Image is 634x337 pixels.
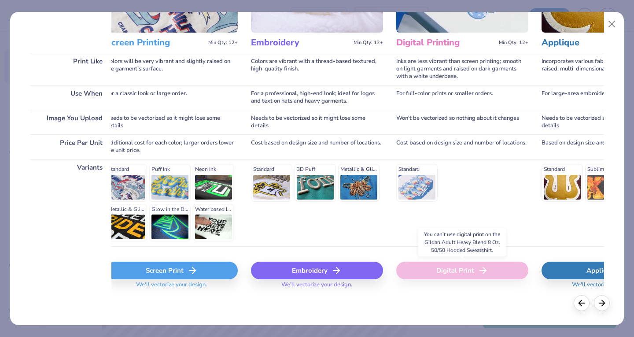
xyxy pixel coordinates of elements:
h3: Screen Printing [106,37,205,48]
div: Needs to be vectorized so it might lose some details [251,110,383,134]
div: Colors are vibrant with a thread-based textured, high-quality finish. [251,53,383,85]
span: We'll vectorize your design. [278,281,356,294]
h3: Embroidery [251,37,350,48]
span: Min Qty: 12+ [208,40,238,46]
div: Colors will be very vibrant and slightly raised on the garment's surface. [106,53,238,85]
h3: Digital Printing [396,37,495,48]
div: Additional cost for each color; larger orders lower the unit price. [106,134,238,159]
div: Needs to be vectorized so it might lose some details [106,110,238,134]
span: Min Qty: 12+ [499,40,528,46]
div: For a classic look or large order. [106,85,238,110]
div: Inks are less vibrant than screen printing; smooth on light garments and raised on dark garments ... [396,53,528,85]
div: Won't be vectorized so nothing about it changes [396,110,528,134]
div: Print Like [30,53,111,85]
span: We'll vectorize your design. [133,281,210,294]
div: Cost based on design size and number of locations. [251,134,383,159]
div: Variants [30,159,111,246]
div: Price Per Unit [30,134,111,159]
div: Embroidery [251,262,383,279]
div: Digital Print [396,262,528,279]
div: You can’t use digital print on the Gildan Adult Heavy Blend 8 Oz. 50/50 Hooded Sweatshirt. [418,228,506,256]
div: Image You Upload [30,110,111,134]
span: Min Qty: 12+ [354,40,383,46]
button: Close [604,16,620,33]
div: For a professional, high-end look; ideal for logos and text on hats and heavy garments. [251,85,383,110]
div: Screen Print [106,262,238,279]
div: Cost based on design size and number of locations. [396,134,528,159]
div: Use When [30,85,111,110]
div: For full-color prints or smaller orders. [396,85,528,110]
